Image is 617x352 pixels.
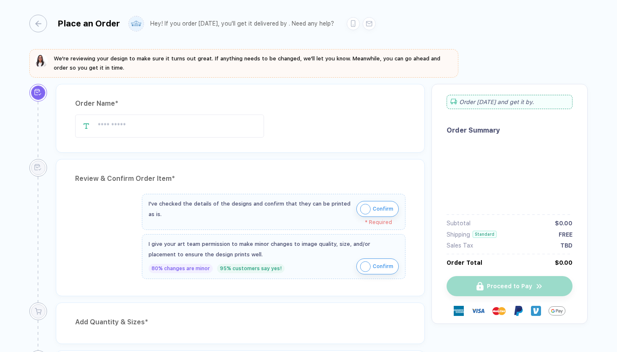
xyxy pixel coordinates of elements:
div: Order Name [75,97,405,110]
div: Add Quantity & Sizes [75,315,405,329]
button: iconConfirm [356,201,399,217]
img: icon [360,261,371,272]
button: We're reviewing your design to make sure it turns out great. If anything needs to be changed, we'... [34,54,453,73]
div: 80% changes are minor [149,264,213,273]
div: Sales Tax [447,242,473,249]
div: * Required [149,219,392,225]
div: Place an Order [58,18,120,29]
div: Shipping [447,231,470,238]
img: Paypal [513,306,523,316]
div: Hey! If you order [DATE], you'll get it delivered by . Need any help? [150,20,334,27]
div: 95% customers say yes! [217,264,285,273]
img: GPay [549,302,565,319]
button: iconConfirm [356,258,399,274]
span: We're reviewing your design to make sure it turns out great. If anything needs to be changed, we'... [54,55,440,71]
div: Subtotal [447,220,471,227]
img: icon [360,204,371,214]
div: Standard [473,231,497,238]
img: sophie [34,54,48,68]
span: Confirm [373,202,393,216]
div: Order [DATE] and get it by . [447,95,573,109]
img: user profile [129,16,144,31]
div: I give your art team permission to make minor changes to image quality, size, and/or placement to... [149,239,399,260]
div: TBD [560,242,573,249]
div: Review & Confirm Order Item [75,172,405,185]
div: Order Total [447,259,482,266]
div: FREE [559,231,573,238]
img: express [454,306,464,316]
div: Order Summary [447,126,573,134]
img: master-card [492,304,506,318]
span: Confirm [373,260,393,273]
div: $0.00 [555,220,573,227]
img: visa [471,304,485,318]
div: I've checked the details of the designs and confirm that they can be printed as is. [149,198,352,219]
img: Venmo [531,306,541,316]
div: $0.00 [555,259,573,266]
